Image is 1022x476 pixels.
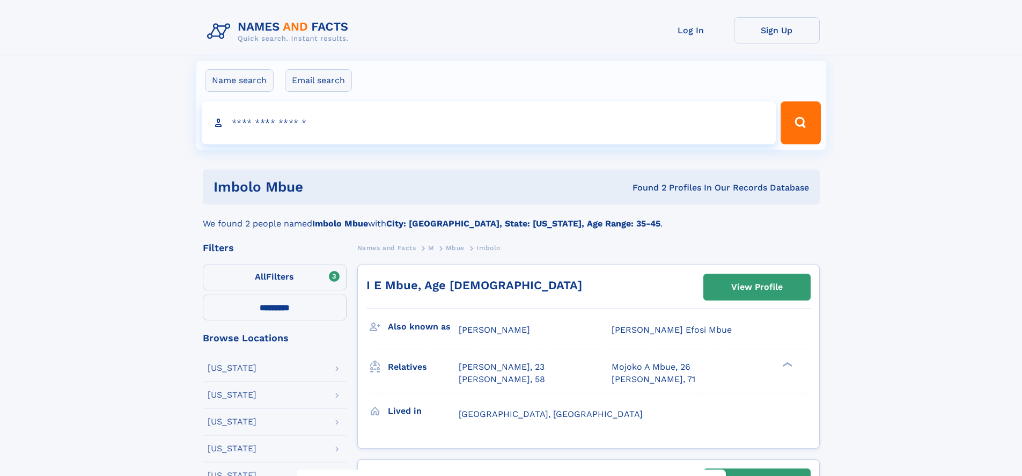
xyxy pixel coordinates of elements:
div: Browse Locations [203,333,347,343]
span: [GEOGRAPHIC_DATA], [GEOGRAPHIC_DATA] [459,409,643,419]
a: Mojoko A Mbue, 26 [612,361,690,373]
span: All [255,272,266,282]
h3: Relatives [388,358,459,376]
label: Name search [205,69,274,92]
a: Sign Up [734,17,820,43]
label: Email search [285,69,352,92]
div: We found 2 people named with . [203,204,820,230]
div: View Profile [731,275,783,299]
a: [PERSON_NAME], 58 [459,374,545,385]
span: [PERSON_NAME] [459,325,530,335]
b: Imbolo Mbue [312,218,368,229]
a: View Profile [704,274,810,300]
a: Names and Facts [357,241,416,254]
div: Filters [203,243,347,253]
div: [US_STATE] [208,444,256,453]
img: Logo Names and Facts [203,17,357,46]
label: Filters [203,265,347,290]
b: City: [GEOGRAPHIC_DATA], State: [US_STATE], Age Range: 35-45 [386,218,660,229]
h1: Imbolo Mbue [214,180,468,194]
div: [US_STATE] [208,364,256,372]
button: Search Button [781,101,820,144]
span: Imbolo [476,244,501,252]
div: ❯ [780,361,793,368]
div: Found 2 Profiles In Our Records Database [468,182,809,194]
a: Mbue [446,241,464,254]
input: search input [202,101,776,144]
h3: Also known as [388,318,459,336]
span: M [428,244,434,252]
a: M [428,241,434,254]
a: I E Mbue, Age [DEMOGRAPHIC_DATA] [366,279,582,292]
h3: Lived in [388,402,459,420]
span: [PERSON_NAME] Efosi Mbue [612,325,732,335]
a: Log In [648,17,734,43]
span: Mbue [446,244,464,252]
a: [PERSON_NAME], 23 [459,361,545,373]
div: [US_STATE] [208,391,256,399]
a: [PERSON_NAME], 71 [612,374,695,385]
div: [US_STATE] [208,418,256,426]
